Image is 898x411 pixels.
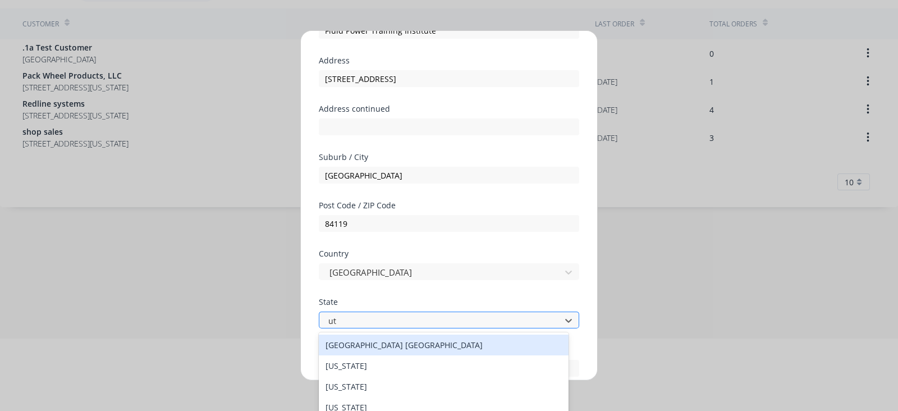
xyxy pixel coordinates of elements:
div: State [319,298,579,306]
div: Country [319,250,579,258]
div: Address [319,57,579,65]
div: [GEOGRAPHIC_DATA] [GEOGRAPHIC_DATA] [319,335,569,355]
div: Post Code / ZIP Code [319,202,579,209]
div: [US_STATE] [319,355,569,376]
div: [US_STATE] [319,376,569,397]
div: Address continued [319,105,579,113]
div: Suburb / City [319,153,579,161]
